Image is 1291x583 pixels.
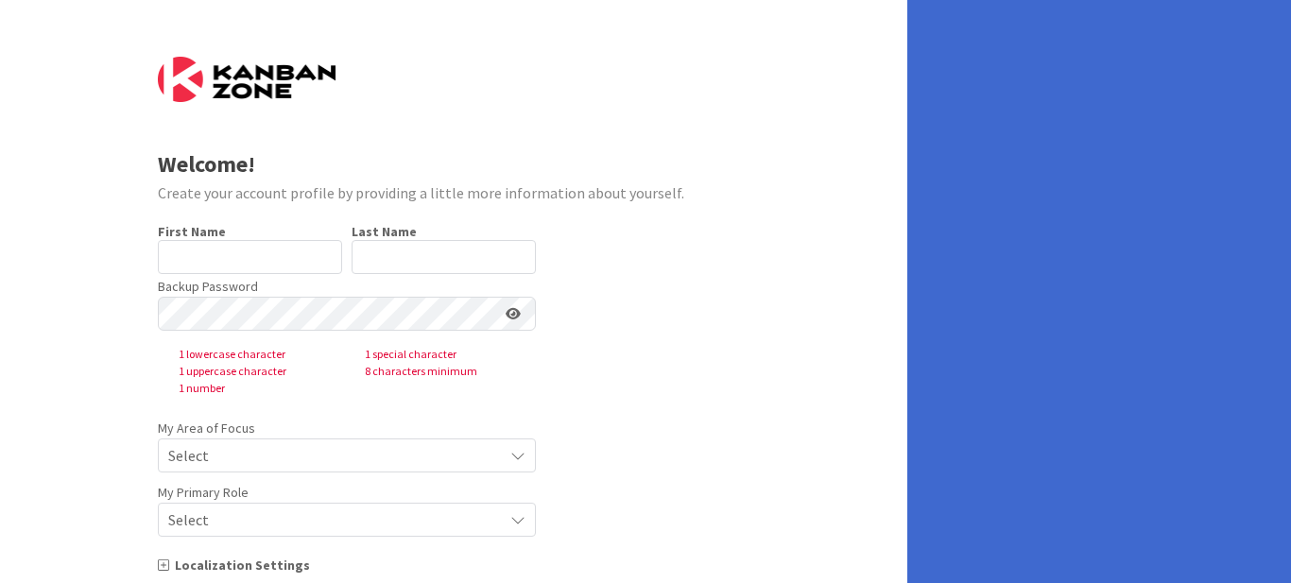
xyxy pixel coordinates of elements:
span: 1 uppercase character [164,363,350,380]
label: First Name [158,223,226,240]
span: 8 characters minimum [350,363,536,380]
label: Last Name [352,223,417,240]
div: Create your account profile by providing a little more information about yourself. [158,181,750,204]
div: Welcome! [158,147,750,181]
span: Select [168,442,493,469]
span: 1 lowercase character [164,346,350,363]
div: Localization Settings [158,556,750,575]
label: My Area of Focus [158,419,255,438]
label: Backup Password [158,277,258,297]
span: 1 special character [350,346,536,363]
label: My Primary Role [158,483,249,503]
img: Kanban Zone [158,57,336,102]
span: Select [168,506,493,533]
span: 1 number [164,380,350,397]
